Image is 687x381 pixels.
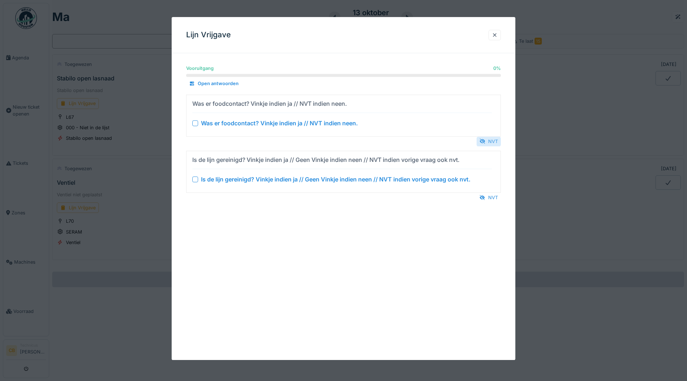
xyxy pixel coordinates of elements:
[186,79,242,89] div: Open antwoorden
[186,65,214,72] div: Vooruitgang
[186,74,501,77] progress: 0 %
[189,154,498,189] summary: Is de lijn gereinigd? Vinkje indien ja // Geen Vinkje indien neen // NVT indien vorige vraag ook ...
[186,30,231,39] h3: Lijn Vrijgave
[189,98,498,133] summary: Was er foodcontact? Vinkje indien ja // NVT indien neen. Was er foodcontact? Vinkje indien ja // ...
[477,137,501,146] div: NVT
[192,155,460,164] div: Is de lijn gereinigd? Vinkje indien ja // Geen Vinkje indien neen // NVT indien vorige vraag ook ...
[477,193,501,202] div: NVT
[493,65,501,72] div: 0 %
[201,175,470,184] div: Is de lijn gereinigd? Vinkje indien ja // Geen Vinkje indien neen // NVT indien vorige vraag ook ...
[192,99,347,108] div: Was er foodcontact? Vinkje indien ja // NVT indien neen.
[201,119,358,127] div: Was er foodcontact? Vinkje indien ja // NVT indien neen.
